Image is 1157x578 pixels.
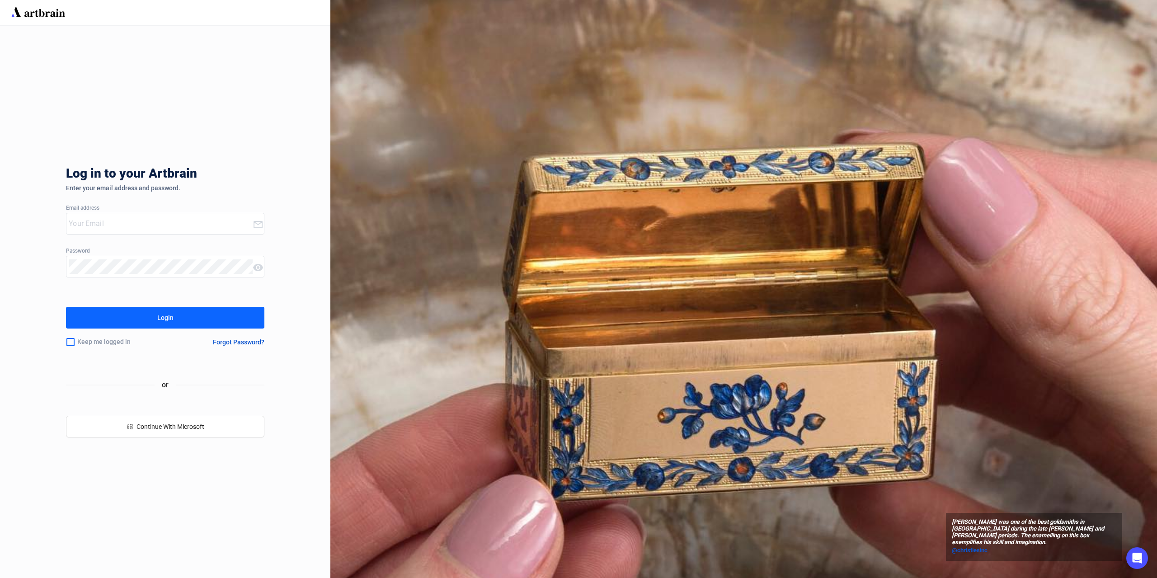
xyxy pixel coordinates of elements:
button: Login [66,307,264,329]
span: @christiesinc [952,547,988,554]
span: windows [127,423,133,430]
div: Forgot Password? [213,338,264,346]
div: Password [66,248,264,254]
a: @christiesinc [952,546,1116,555]
input: Your Email [69,216,253,231]
button: windowsContinue With Microsoft [66,416,264,437]
div: Log in to your Artbrain [66,166,337,184]
div: Login [157,310,174,325]
div: Open Intercom Messenger [1126,547,1148,569]
span: [PERSON_NAME] was one of the best goldsmiths in [GEOGRAPHIC_DATA] during the late [PERSON_NAME] a... [952,519,1116,546]
div: Enter your email address and password. [66,184,264,192]
span: or [155,379,176,390]
div: Keep me logged in [66,333,175,352]
div: Email address [66,205,264,211]
span: Continue With Microsoft [136,423,204,430]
